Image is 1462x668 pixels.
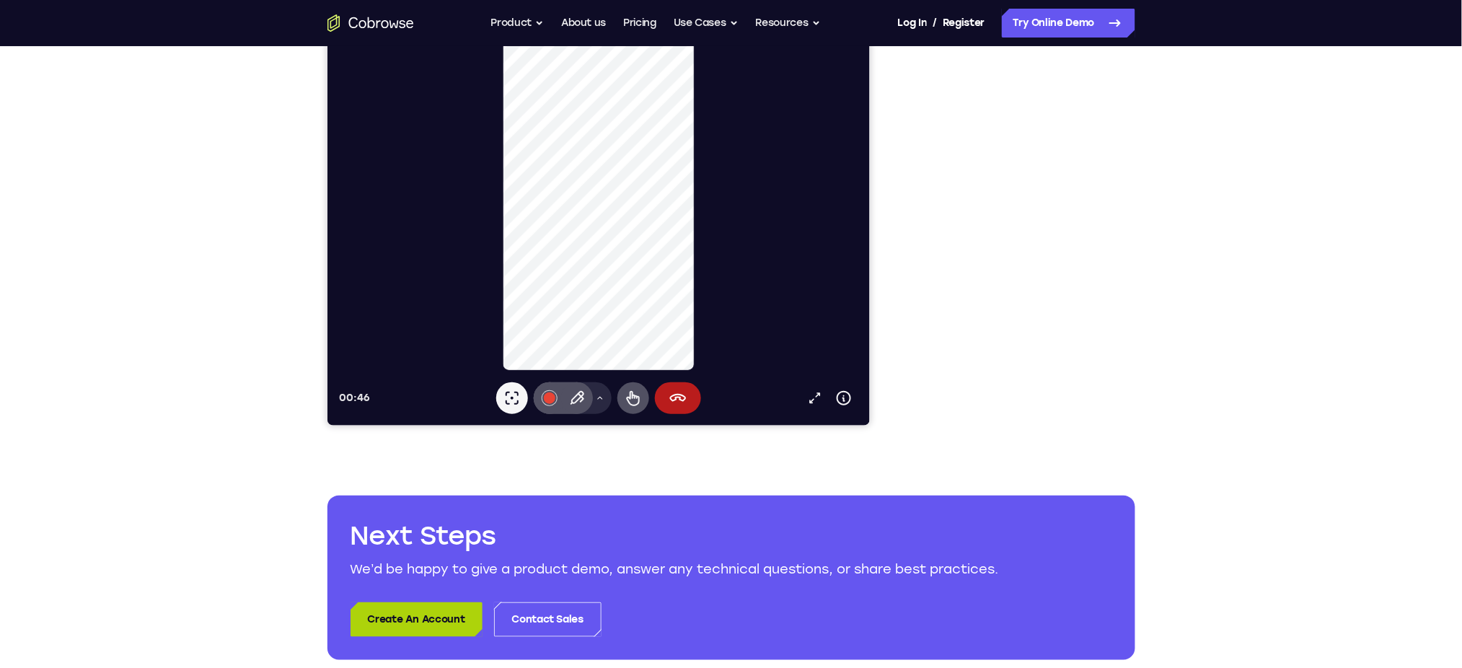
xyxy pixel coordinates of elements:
button: Product [491,9,545,38]
a: Try Online Demo [1002,9,1135,38]
a: Create An Account [351,602,483,637]
a: Log In [898,9,927,38]
a: Go to the home page [327,14,414,32]
button: Resources [756,9,821,38]
a: Register [943,9,985,38]
button: Use Cases [674,9,739,38]
h2: Next Steps [351,519,1112,553]
span: / [933,14,937,32]
a: Contact Sales [494,602,602,637]
p: We’d be happy to give a product demo, answer any technical questions, or share best practices. [351,559,1112,579]
a: Pricing [623,9,656,38]
a: About us [561,9,606,38]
